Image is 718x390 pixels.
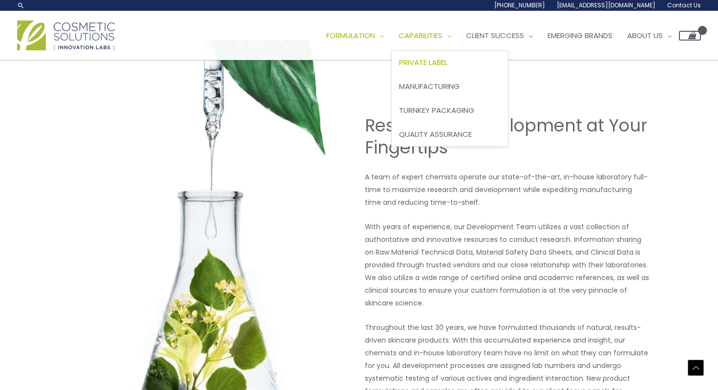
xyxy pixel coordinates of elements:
span: Capabilities [399,30,443,41]
nav: Site Navigation [312,21,701,50]
a: Private Label [392,51,508,75]
h2: Research & Development at Your Fingertips [365,114,650,159]
a: Manufacturing [392,75,508,99]
a: Client Success [459,21,540,50]
span: [EMAIL_ADDRESS][DOMAIN_NAME] [557,1,655,9]
a: Turnkey Packaging [392,98,508,122]
p: A team of expert chemists operate our state-of-the-art, in-house laboratory full-time to maximize... [365,171,650,209]
a: Emerging Brands [540,21,620,50]
a: View Shopping Cart, empty [679,31,701,41]
span: Contact Us [667,1,701,9]
a: Search icon link [17,1,25,9]
span: Turnkey Packaging [399,105,474,115]
span: Emerging Brands [548,30,612,41]
span: Manufacturing [399,81,460,91]
a: Quality Assurance [392,122,508,146]
span: [PHONE_NUMBER] [494,1,545,9]
img: Cosmetic Solutions Logo [17,21,115,50]
span: Quality Assurance [399,129,472,139]
p: With years of experience, our Development Team utilizes a vast collection of authoritative and in... [365,220,650,309]
a: Capabilities [391,21,459,50]
span: Formulation [326,30,375,41]
span: Private Label [399,57,447,67]
a: About Us [620,21,679,50]
a: Formulation [319,21,391,50]
span: About Us [627,30,663,41]
span: Client Success [466,30,524,41]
